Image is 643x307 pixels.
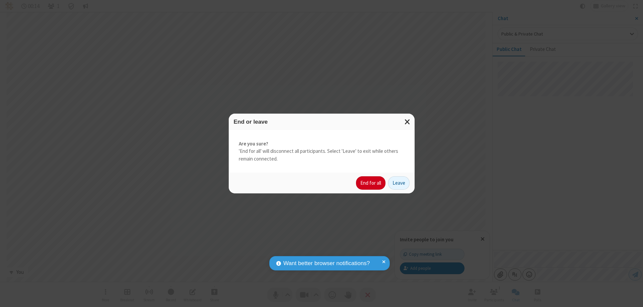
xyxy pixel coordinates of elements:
strong: Are you sure? [239,140,405,148]
button: Close modal [401,114,415,130]
button: End for all [356,176,385,190]
span: Want better browser notifications? [283,259,370,268]
h3: End or leave [234,119,410,125]
button: Leave [388,176,410,190]
div: 'End for all' will disconnect all participants. Select 'Leave' to exit while others remain connec... [229,130,415,173]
